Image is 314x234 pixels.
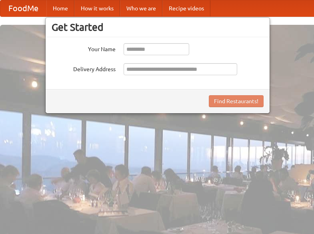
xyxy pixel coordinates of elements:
[52,63,116,73] label: Delivery Address
[52,21,264,33] h3: Get Started
[74,0,120,16] a: How it works
[162,0,210,16] a: Recipe videos
[0,0,46,16] a: FoodMe
[52,43,116,53] label: Your Name
[209,95,264,107] button: Find Restaurants!
[46,0,74,16] a: Home
[120,0,162,16] a: Who we are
